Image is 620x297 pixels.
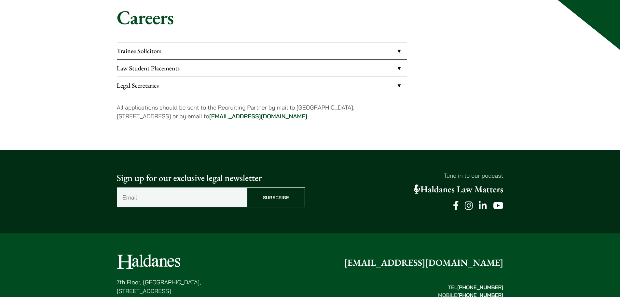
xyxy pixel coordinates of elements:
p: All applications should be sent to the Recruiting Partner by mail to [GEOGRAPHIC_DATA], [STREET_A... [117,103,407,121]
a: [EMAIL_ADDRESS][DOMAIN_NAME] [209,112,308,120]
p: Sign up for our exclusive legal newsletter [117,171,305,185]
input: Subscribe [247,187,305,207]
input: Email [117,187,247,207]
p: Tune in to our podcast [315,171,503,180]
p: 7th Floor, [GEOGRAPHIC_DATA], [STREET_ADDRESS] [117,278,201,295]
a: Legal Secretaries [117,77,407,94]
a: Haldanes Law Matters [414,184,503,195]
h1: Careers [117,6,503,29]
mark: [PHONE_NUMBER] [457,284,503,290]
a: Law Student Placements [117,60,407,77]
a: Trainee Solicitors [117,42,407,59]
a: [EMAIL_ADDRESS][DOMAIN_NAME] [344,257,503,269]
img: Logo of Haldanes [117,254,180,269]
